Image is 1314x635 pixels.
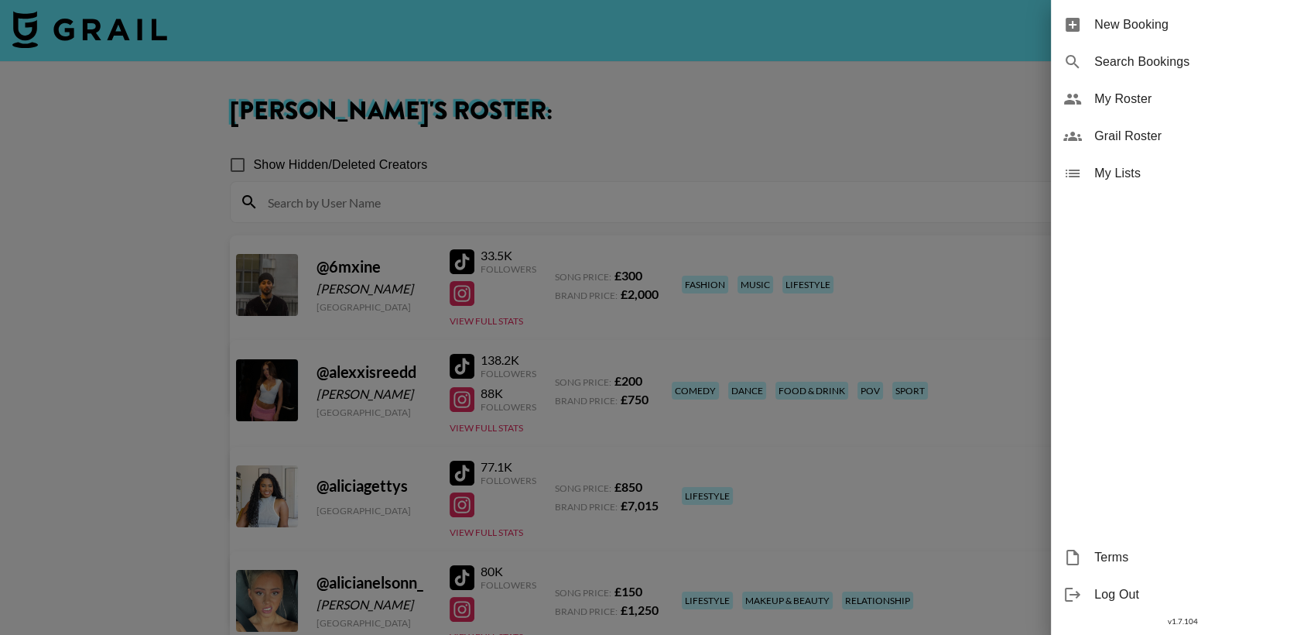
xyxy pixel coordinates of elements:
div: Grail Roster [1051,118,1314,155]
div: My Lists [1051,155,1314,192]
div: My Roster [1051,81,1314,118]
div: v 1.7.104 [1051,613,1314,630]
span: My Roster [1094,90,1302,108]
div: Search Bookings [1051,43,1314,81]
span: My Lists [1094,164,1302,183]
span: Grail Roster [1094,127,1302,146]
div: Terms [1051,539,1314,576]
span: Search Bookings [1094,53,1302,71]
span: Log Out [1094,585,1302,604]
div: New Booking [1051,6,1314,43]
div: Log Out [1051,576,1314,613]
span: Terms [1094,548,1302,567]
span: New Booking [1094,15,1302,34]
